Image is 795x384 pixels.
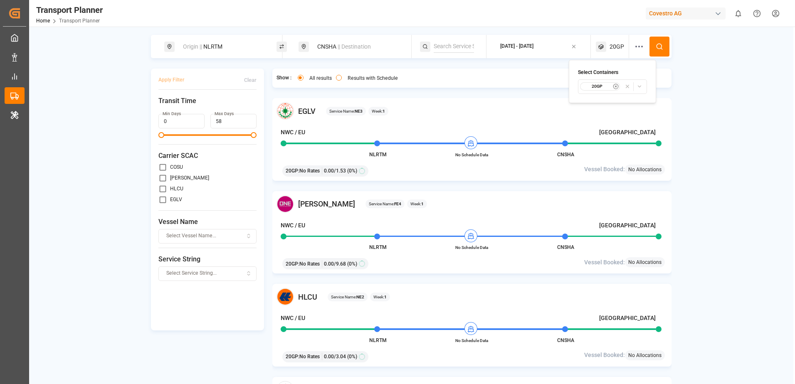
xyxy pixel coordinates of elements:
[646,5,729,21] button: Covestro AG
[410,201,424,207] span: Week:
[36,18,50,24] a: Home
[298,106,316,117] span: EGLV
[158,217,257,227] span: Vessel Name
[578,79,647,94] button: 20GP
[578,69,647,76] h4: Select Containers
[369,244,387,250] span: NLRTM
[610,42,624,51] span: 20GP
[324,353,346,360] span: 0.00 / 3.04
[584,165,625,174] span: Vessel Booked:
[338,43,371,50] span: || Destination
[298,291,317,303] span: HLCU
[178,39,268,54] div: NLRTM
[331,294,364,300] span: Service Name:
[281,314,305,322] h4: NWC / EU
[356,295,364,299] b: NE2
[299,353,320,360] span: No Rates
[183,43,202,50] span: Origin ||
[170,175,209,180] label: [PERSON_NAME]
[394,202,401,206] b: FE4
[628,258,662,266] span: No Allocations
[599,128,656,137] h4: [GEOGRAPHIC_DATA]
[500,43,533,50] div: [DATE] - [DATE]
[309,76,332,81] label: All results
[348,76,398,81] label: Results with Schedule
[449,337,495,344] span: No Schedule Data
[170,165,183,170] label: COSU
[347,260,357,268] span: (0%)
[599,314,656,322] h4: [GEOGRAPHIC_DATA]
[449,152,495,158] span: No Schedule Data
[329,108,363,114] span: Service Name:
[557,337,574,343] span: CNSHA
[383,109,385,113] b: 1
[36,4,103,16] div: Transport Planner
[298,198,355,209] span: [PERSON_NAME]
[557,152,574,158] span: CNSHA
[324,260,346,268] span: 0.00 / 9.68
[372,108,385,114] span: Week:
[286,260,299,268] span: 20GP :
[281,221,305,230] h4: NWC / EU
[277,74,291,82] span: Show :
[584,258,625,267] span: Vessel Booked:
[158,96,257,106] span: Transit Time
[449,244,495,251] span: No Schedule Data
[373,294,387,300] span: Week:
[312,39,402,54] div: CNSHA
[369,152,387,158] span: NLRTM
[421,202,424,206] b: 1
[748,4,766,23] button: Help Center
[646,7,726,20] div: Covestro AG
[170,186,183,191] label: HLCU
[384,295,387,299] b: 1
[286,353,299,360] span: 20GP :
[584,351,625,359] span: Vessel Booked:
[583,84,612,89] small: 20GP
[163,111,181,117] label: Min Days
[166,232,216,240] span: Select Vessel Name...
[281,128,305,137] h4: NWC / EU
[369,201,401,207] span: Service Name:
[166,270,217,277] span: Select Service String...
[628,352,662,359] span: No Allocations
[355,109,363,113] b: NE3
[729,4,748,23] button: show 0 new notifications
[299,167,320,175] span: No Rates
[628,166,662,173] span: No Allocations
[215,111,234,117] label: Max Days
[434,40,474,53] input: Search Service String
[170,197,182,202] label: EGLV
[277,288,294,305] img: Carrier
[244,76,257,84] div: Clear
[369,337,387,343] span: NLRTM
[324,167,346,175] span: 0.00 / 1.53
[286,167,299,175] span: 20GP :
[158,132,164,138] span: Minimum
[158,254,257,264] span: Service String
[347,167,357,175] span: (0%)
[277,102,294,120] img: Carrier
[299,260,320,268] span: No Rates
[277,195,294,213] img: Carrier
[158,151,257,161] span: Carrier SCAC
[251,132,257,138] span: Maximum
[491,39,586,55] button: [DATE] - [DATE]
[599,221,656,230] h4: [GEOGRAPHIC_DATA]
[347,353,357,360] span: (0%)
[557,244,574,250] span: CNSHA
[244,73,257,87] button: Clear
